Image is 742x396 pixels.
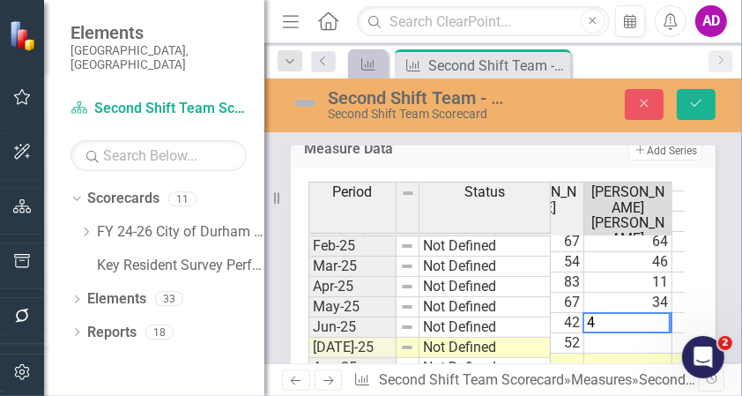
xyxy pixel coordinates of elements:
td: Not Defined [419,358,551,378]
small: [GEOGRAPHIC_DATA], [GEOGRAPHIC_DATA] [70,43,247,72]
a: Scorecards [87,189,160,209]
td: 11 [584,273,672,293]
button: Add Series [628,141,702,161]
img: 8DAGhfEEPCf229AAAAAElFTkSuQmCC [400,361,414,375]
img: 8DAGhfEEPCf229AAAAAElFTkSuQmCC [400,340,414,355]
td: Mar-25 [308,257,397,277]
a: Elements [87,289,146,310]
a: Reports [87,323,137,343]
span: Status [464,184,505,200]
img: 8DAGhfEEPCf229AAAAAElFTkSuQmCC [400,300,414,314]
img: 8DAGhfEEPCf229AAAAAElFTkSuQmCC [400,280,414,294]
td: Not Defined [419,257,551,277]
a: Key Resident Survey Performance Scorecard [97,256,264,276]
a: Second Shift Team Scorecard [70,99,247,119]
td: Not Defined [419,277,551,297]
div: Second Shift Team Scorecard [328,108,508,121]
a: Measures [571,371,632,388]
span: 2 [718,336,732,350]
td: Feb-25 [308,236,397,257]
a: FY 24-26 City of Durham Strategic Plan [97,222,264,243]
td: 46 [584,252,672,273]
td: [DATE]-25 [308,338,397,358]
img: 8DAGhfEEPCf229AAAAAElFTkSuQmCC [401,186,415,200]
td: Apr-25 [308,277,397,297]
img: Not Defined [291,89,319,117]
h3: Measure Data [304,141,521,157]
div: Second Shift Team - Non-PM Hours [428,55,567,77]
button: AD [695,5,727,37]
div: Second Shift Team - Non-PM Hours [328,88,508,108]
div: » » [353,370,698,391]
span: Period [333,184,373,200]
img: ClearPoint Strategy [9,20,40,51]
td: Not Defined [419,297,551,318]
div: 33 [155,292,183,307]
td: 34 [584,293,672,313]
a: Second Shift Team Scorecard [379,371,564,388]
iframe: Intercom live chat [682,336,724,378]
span: Elements [70,22,247,43]
td: Not Defined [419,338,551,358]
input: Search ClearPoint... [357,6,609,37]
img: 8DAGhfEEPCf229AAAAAElFTkSuQmCC [400,320,414,334]
img: 8DAGhfEEPCf229AAAAAElFTkSuQmCC [400,239,414,253]
div: 11 [168,191,197,206]
input: Search Below... [70,140,247,171]
td: May-25 [308,297,397,318]
td: Aug-25 [308,358,397,378]
td: Jun-25 [308,318,397,338]
span: [PERSON_NAME] [PERSON_NAME] [588,184,668,246]
div: 18 [145,325,174,340]
td: Not Defined [419,236,551,257]
td: Not Defined [419,318,551,338]
td: 64 [584,232,672,252]
img: 8DAGhfEEPCf229AAAAAElFTkSuQmCC [400,259,414,273]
